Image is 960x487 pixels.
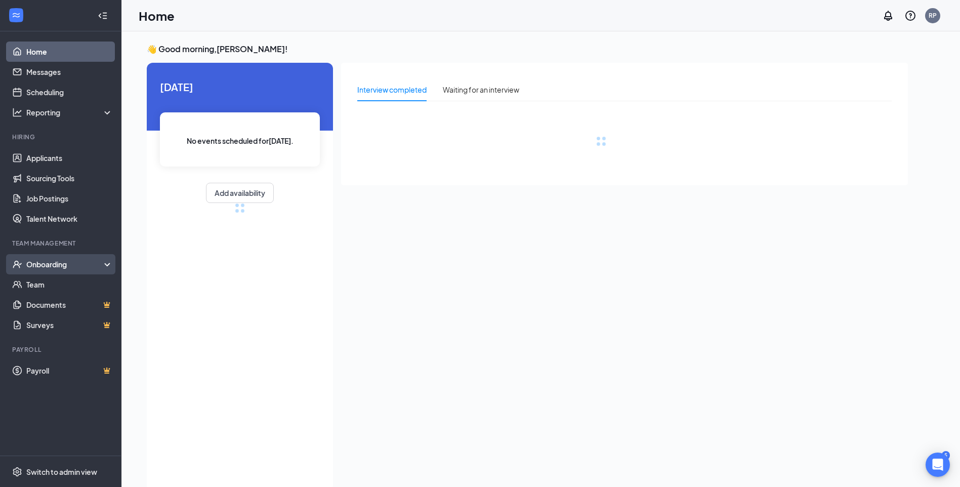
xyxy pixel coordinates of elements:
h3: 👋 Good morning, [PERSON_NAME] ! [147,44,908,55]
a: DocumentsCrown [26,295,113,315]
span: [DATE] [160,79,320,95]
div: Onboarding [26,259,104,269]
div: 5 [942,451,950,460]
a: Scheduling [26,82,113,102]
svg: Notifications [882,10,894,22]
svg: UserCheck [12,259,22,269]
a: Sourcing Tools [26,168,113,188]
a: Applicants [26,148,113,168]
div: loading meetings... [235,203,245,213]
span: No events scheduled for [DATE] . [187,135,294,146]
svg: Collapse [98,11,108,21]
a: SurveysCrown [26,315,113,335]
a: PayrollCrown [26,360,113,381]
button: Add availability [206,183,274,203]
svg: WorkstreamLogo [11,10,21,20]
div: Hiring [12,133,111,141]
div: Waiting for an interview [443,84,519,95]
a: Messages [26,62,113,82]
h1: Home [139,7,175,24]
svg: QuestionInfo [904,10,916,22]
div: Switch to admin view [26,467,97,477]
div: Team Management [12,239,111,248]
svg: Analysis [12,107,22,117]
div: Open Intercom Messenger [926,453,950,477]
svg: Settings [12,467,22,477]
div: RP [929,11,937,20]
div: Payroll [12,345,111,354]
a: Job Postings [26,188,113,209]
a: Home [26,42,113,62]
a: Team [26,274,113,295]
div: Reporting [26,107,113,117]
div: Interview completed [357,84,427,95]
a: Talent Network [26,209,113,229]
